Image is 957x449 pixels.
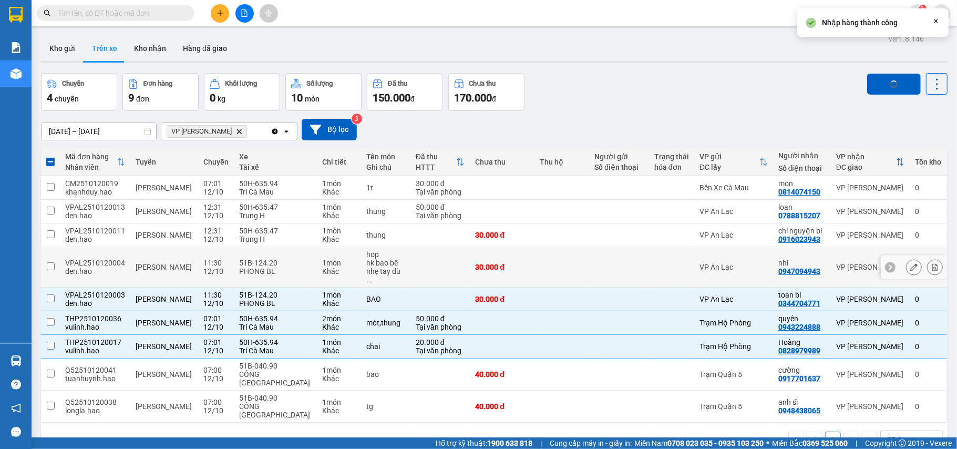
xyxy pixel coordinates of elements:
[11,403,21,413] span: notification
[65,406,125,415] div: longla.hao
[203,398,229,406] div: 07:00
[58,7,182,19] input: Tìm tên, số ĐT hoặc mã đơn
[836,342,904,351] div: VP [PERSON_NAME]
[122,73,199,111] button: Đơn hàng9đơn
[373,91,410,104] span: 150.000
[836,183,904,192] div: VP [PERSON_NAME]
[239,188,312,196] div: Trí Cà Mau
[469,80,496,87] div: Chưa thu
[836,163,896,171] div: ĐC giao
[285,73,362,111] button: Số lượng10món
[831,148,910,176] th: Toggle SortBy
[47,91,53,104] span: 4
[699,163,759,171] div: ĐC lấy
[136,158,193,166] div: Tuyến
[699,231,768,239] div: VP An Lạc
[825,432,841,447] button: 1
[778,291,826,299] div: toan bl
[236,128,242,135] svg: Delete
[410,148,470,176] th: Toggle SortBy
[291,91,303,104] span: 10
[906,259,922,275] div: Sửa đơn hàng
[366,370,405,379] div: bao
[136,183,192,192] span: [PERSON_NAME]
[366,402,405,411] div: tg
[239,314,312,323] div: 50H-635.94
[203,188,229,196] div: 12/10
[322,366,355,374] div: 1 món
[203,291,229,299] div: 11:30
[239,163,312,171] div: Tài xế
[203,267,229,275] div: 12/10
[899,440,906,447] span: copyright
[65,299,125,308] div: den.hao
[203,235,229,243] div: 12/10
[919,5,927,12] sup: 1
[322,346,355,355] div: Khác
[203,203,229,211] div: 12:31
[239,203,312,211] div: 50H-635.47
[235,4,254,23] button: file-add
[136,295,192,303] span: [PERSON_NAME]
[699,295,768,303] div: VP An Lạc
[65,323,125,331] div: vulinh.hao
[778,227,826,235] div: chí nguyện bl
[475,158,529,166] div: Chưa thu
[778,338,826,346] div: Hoàng
[136,263,192,271] span: [PERSON_NAME]
[475,370,529,379] div: 40.000 đ
[239,179,312,188] div: 50H-635.94
[366,183,405,192] div: 1t
[594,152,644,161] div: Người gửi
[540,158,584,166] div: Thu hộ
[932,4,951,23] button: caret-down
[65,314,125,323] div: THP2510120036
[239,370,312,387] div: CÔNG [GEOGRAPHIC_DATA]
[128,91,134,104] span: 9
[694,148,773,176] th: Toggle SortBy
[322,323,355,331] div: Khác
[778,259,826,267] div: nhi
[778,151,826,160] div: Người nhận
[136,95,149,103] span: đơn
[778,211,820,220] div: 0788815207
[410,95,415,103] span: đ
[239,394,312,402] div: 51B-040.90
[65,203,125,211] div: VPAL2510120013
[366,207,405,216] div: thung
[352,114,362,124] sup: 3
[322,314,355,323] div: 2 món
[218,95,225,103] span: kg
[836,231,904,239] div: VP [PERSON_NAME]
[416,211,465,220] div: Tại văn phòng
[366,250,405,259] div: hop
[550,437,632,449] span: Cung cấp máy in - giấy in:
[65,291,125,299] div: VPAL2510120003
[239,299,312,308] div: PHONG BL
[416,323,465,331] div: Tại văn phòng
[836,263,904,271] div: VP [PERSON_NAME]
[366,231,405,239] div: thung
[65,346,125,355] div: vulinh.hao
[416,314,465,323] div: 50.000 đ
[475,402,529,411] div: 40.000 đ
[634,437,764,449] span: Miền Nam
[388,80,407,87] div: Đã thu
[699,207,768,216] div: VP An Lạc
[11,380,21,390] span: question-circle
[42,123,156,140] input: Select a date range.
[322,259,355,267] div: 1 món
[239,346,312,355] div: Trí Cà Mau
[366,259,405,284] div: hk bao bể nhẹ tay dùm nha ae
[239,323,312,331] div: Trí Cà Mau
[65,267,125,275] div: den.hao
[322,299,355,308] div: Khác
[11,427,21,437] span: message
[136,231,192,239] span: [PERSON_NAME]
[41,36,84,61] button: Kho gửi
[203,179,229,188] div: 07:01
[778,406,820,415] div: 0948438065
[203,211,229,220] div: 12/10
[778,164,826,172] div: Số điện thoại
[98,26,439,39] li: 26 Phó Cơ Điều, Phường 12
